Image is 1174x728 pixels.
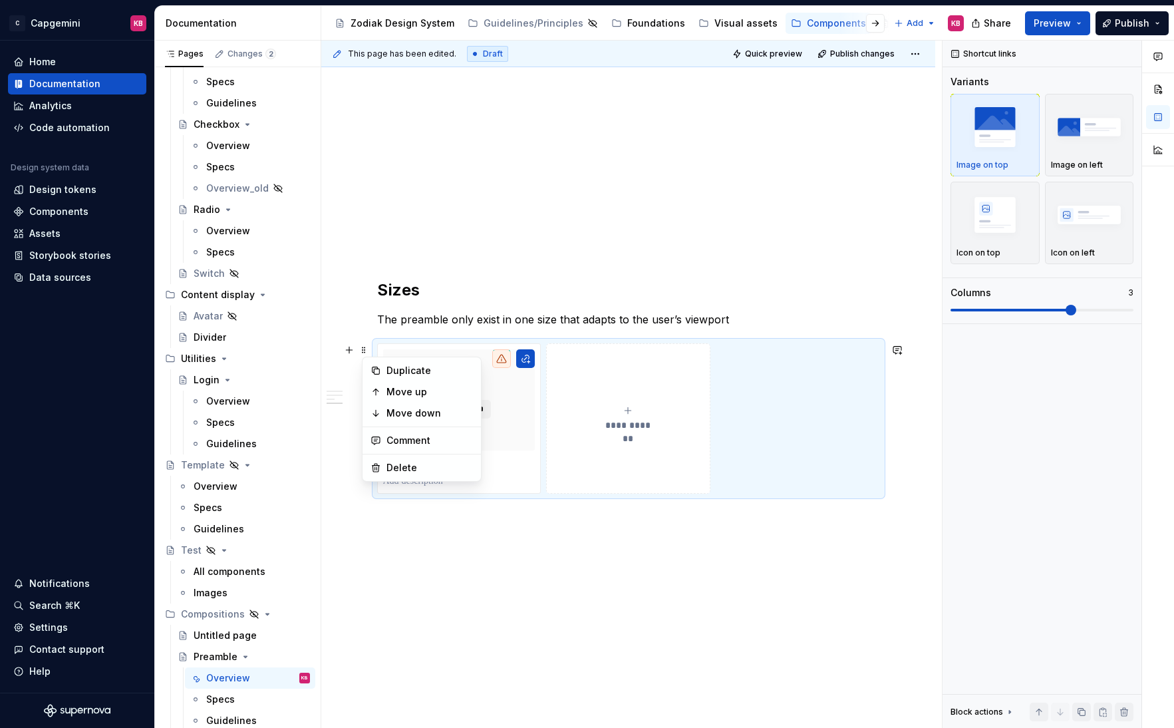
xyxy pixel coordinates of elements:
div: Code automation [29,121,110,134]
div: Visual assets [714,17,778,30]
div: Guidelines [206,714,257,727]
div: Notifications [29,577,90,590]
a: Analytics [8,95,146,116]
div: Pages [165,49,204,59]
div: Radio [194,203,220,216]
div: Guidelines [206,437,257,451]
div: Design tokens [29,183,96,196]
p: 3 [1128,287,1133,298]
div: Divider [194,331,226,344]
p: Icon on top [956,248,1000,258]
div: Preamble [194,650,237,663]
div: Help [29,665,51,678]
div: Storybook stories [29,249,111,262]
button: Quick preview [728,45,808,63]
img: placeholder [1051,190,1128,239]
div: Assets [29,227,61,240]
span: Publish [1115,17,1149,30]
a: Guidelines/Principles [462,13,603,34]
button: Contact support [8,639,146,660]
a: Specs [172,497,315,518]
span: Preview [1034,17,1071,30]
div: Block actions [951,703,1015,721]
a: Avatar [172,305,315,327]
div: Duplicate [386,364,473,377]
a: Supernova Logo [44,704,110,717]
a: Settings [8,617,146,638]
span: Share [984,17,1011,30]
a: Components [8,201,146,222]
button: CCapgeminiKB [3,9,152,37]
div: Images [194,586,227,600]
div: Switch [194,267,225,280]
a: All components [172,561,315,582]
div: Overview [206,224,250,238]
div: Specs [206,693,235,706]
a: Zodiak Design System [329,13,460,34]
div: Checkbox [194,118,239,131]
div: Foundations [627,17,685,30]
div: Settings [29,621,68,634]
button: Publish changes [813,45,901,63]
span: Add [907,18,923,29]
div: KB [134,18,143,29]
div: Template [181,458,225,472]
a: Test [160,540,315,561]
a: Overview [172,476,315,497]
a: Radio [172,199,315,220]
div: Compositions [181,608,245,621]
p: Icon on left [1051,248,1095,258]
div: Delete [386,461,473,474]
a: Code automation [8,117,146,138]
div: Guidelines/Principles [484,17,583,30]
a: Preamble [172,646,315,667]
div: Login [194,373,220,387]
a: Checkbox [172,114,315,135]
div: Specs [206,160,235,174]
div: C [9,15,25,31]
div: Data sources [29,271,91,284]
div: Home [29,55,56,69]
a: Storybook stories [8,245,146,266]
div: All components [194,565,265,578]
a: Specs [185,689,315,710]
div: Guidelines [194,522,244,536]
a: Divider [172,327,315,348]
div: Columns [951,286,991,299]
div: Content display [160,284,315,305]
a: Specs [185,412,315,433]
a: Untitled page [172,625,315,646]
a: Design tokens [8,179,146,200]
img: placeholder [956,102,1034,151]
div: Overview_old [206,182,269,195]
h2: Sizes [377,279,880,301]
div: Overview [206,139,250,152]
div: Contact support [29,643,104,656]
a: Overview [185,135,315,156]
a: Home [8,51,146,73]
a: Overview [185,220,315,242]
a: Specs [185,156,315,178]
div: Overview [194,480,237,493]
a: Template [160,455,315,476]
a: Specs [185,242,315,263]
img: placeholder [1051,102,1128,151]
div: Guidelines [206,96,257,110]
span: This page has been edited. [348,49,456,59]
button: Search ⌘K [8,595,146,616]
p: The preamble only exist in one size that adapts to the user’s viewport [377,311,880,327]
a: Login [172,369,315,391]
button: Share [964,11,1020,35]
div: Documentation [29,77,100,91]
a: Specs [185,71,315,92]
div: Utilities [160,348,315,369]
img: placeholder [956,190,1034,239]
div: Avatar [194,309,223,323]
button: Publish [1096,11,1169,35]
div: Untitled page [194,629,257,642]
button: Preview [1025,11,1090,35]
button: placeholderImage on top [951,94,1040,176]
div: Move up [386,385,473,399]
a: Components [786,13,871,34]
div: Documentation [166,17,315,30]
